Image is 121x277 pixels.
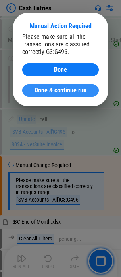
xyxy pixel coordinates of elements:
[22,63,99,76] button: Done
[35,87,86,94] span: Done & continue run
[22,84,99,97] button: Done & continue run
[22,22,99,30] div: Manual Action Required
[22,33,99,56] div: Please make sure all the transactions are classified correctly G3:G496.
[54,67,67,73] span: Done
